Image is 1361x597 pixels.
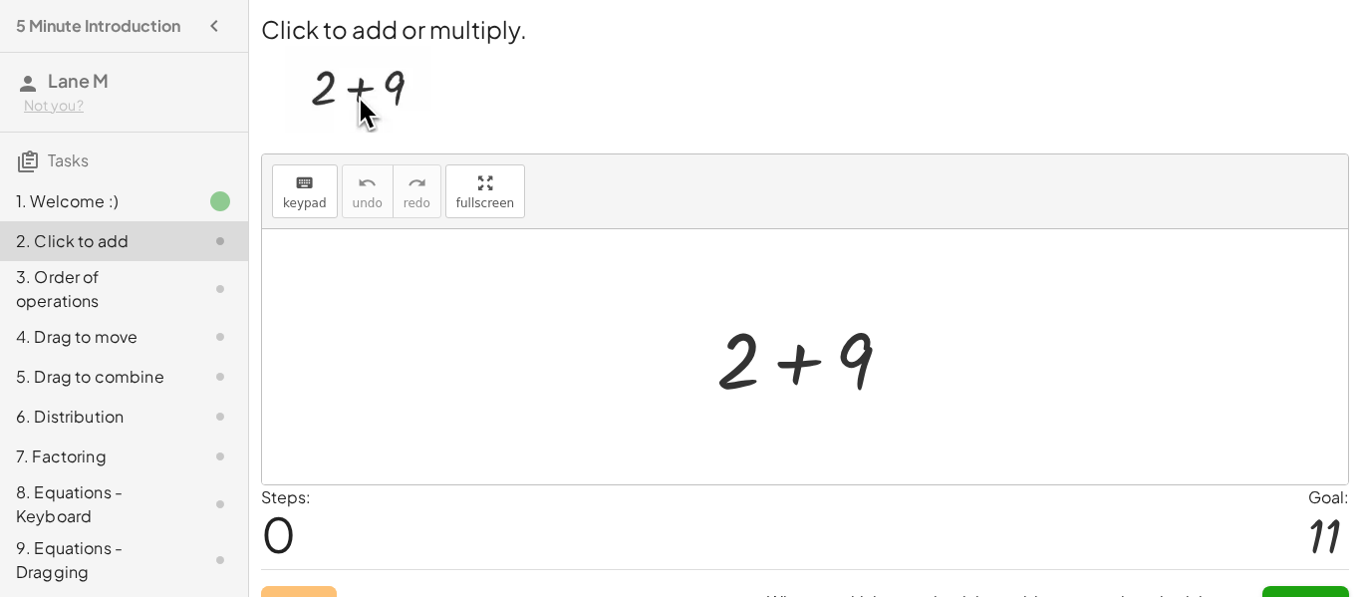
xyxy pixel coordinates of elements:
[208,405,232,429] i: Task not started.
[48,149,89,170] span: Tasks
[285,46,431,133] img: acc24cad2d66776ab3378aca534db7173dae579742b331bb719a8ca59f72f8de.webp
[408,171,426,195] i: redo
[1308,485,1349,509] div: Goal:
[16,229,176,253] div: 2. Click to add
[404,196,430,210] span: redo
[24,96,232,116] div: Not you?
[16,405,176,429] div: 6. Distribution
[16,189,176,213] div: 1. Welcome :)
[393,164,441,218] button: redoredo
[16,365,176,389] div: 5. Drag to combine
[295,171,314,195] i: keyboard
[208,189,232,213] i: Task finished.
[283,196,327,210] span: keypad
[208,325,232,349] i: Task not started.
[16,536,176,584] div: 9. Equations - Dragging
[261,503,296,564] span: 0
[16,14,180,38] h4: 5 Minute Introduction
[16,480,176,528] div: 8. Equations - Keyboard
[261,12,1349,46] h2: Click to add or multiply.
[208,365,232,389] i: Task not started.
[208,229,232,253] i: Task not started.
[261,486,311,507] label: Steps:
[272,164,338,218] button: keyboardkeypad
[16,265,176,313] div: 3. Order of operations
[16,325,176,349] div: 4. Drag to move
[16,445,176,468] div: 7. Factoring
[456,196,514,210] span: fullscreen
[342,164,394,218] button: undoundo
[353,196,383,210] span: undo
[358,171,377,195] i: undo
[208,492,232,516] i: Task not started.
[48,69,109,92] span: Lane M
[208,548,232,572] i: Task not started.
[208,445,232,468] i: Task not started.
[445,164,525,218] button: fullscreen
[208,277,232,301] i: Task not started.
